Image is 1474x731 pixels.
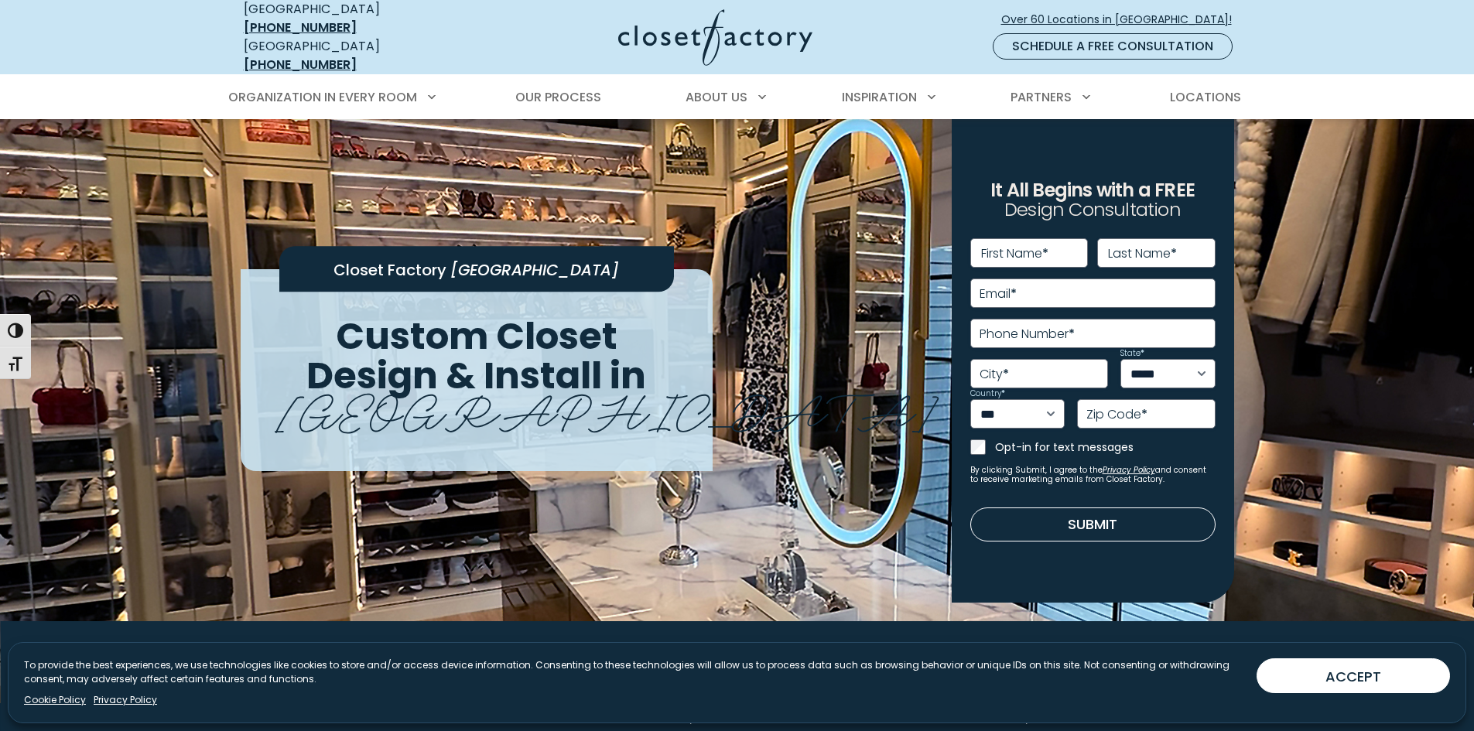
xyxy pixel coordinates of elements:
button: ACCEPT [1257,658,1450,693]
a: Over 60 Locations in [GEOGRAPHIC_DATA]! [1000,6,1245,33]
span: Over 60 Locations in [GEOGRAPHIC_DATA]! [1001,12,1244,28]
label: State [1120,350,1144,357]
span: Locations [1170,88,1241,106]
span: Inspiration [842,88,917,106]
small: By clicking Submit, I agree to the and consent to receive marketing emails from Closet Factory. [970,466,1216,484]
a: Cookie Policy [24,693,86,707]
span: Closet Factory [333,259,446,281]
label: Opt-in for text messages [995,439,1216,455]
a: [PHONE_NUMBER] [244,56,357,73]
label: Phone Number [980,328,1075,340]
a: Privacy Policy [94,693,157,707]
a: [PHONE_NUMBER] [244,19,357,36]
label: Last Name [1108,248,1177,260]
span: [GEOGRAPHIC_DATA] [276,372,938,442]
span: Our Process [515,88,601,106]
span: It All Begins with a FREE [990,177,1195,203]
img: Closet Factory Logo [618,9,812,66]
span: About Us [686,88,747,106]
span: Partners [1011,88,1072,106]
a: Privacy Policy [1103,464,1155,476]
p: To provide the best experiences, we use technologies like cookies to store and/or access device i... [24,658,1244,686]
button: Submit [970,507,1216,541]
label: Zip Code [1086,408,1147,421]
label: Email [980,288,1017,300]
span: Custom Closet Design & Install in [306,310,646,401]
span: Organization in Every Room [228,88,417,106]
div: [GEOGRAPHIC_DATA] [244,37,468,74]
span: [GEOGRAPHIC_DATA] [450,259,619,281]
span: Design Consultation [1004,197,1181,223]
a: Schedule a Free Consultation [993,33,1233,60]
label: First Name [981,248,1048,260]
label: Country [970,390,1005,398]
nav: Primary Menu [217,76,1257,119]
label: City [980,368,1009,381]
